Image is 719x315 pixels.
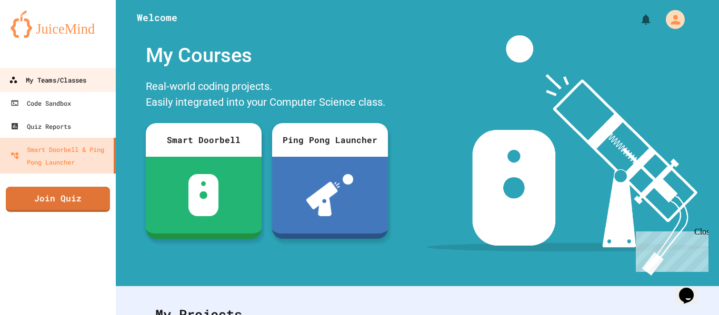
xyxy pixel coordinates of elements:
div: My Courses [141,35,393,76]
div: Smart Doorbell & Ping Pong Launcher [11,143,109,168]
div: Ping Pong Launcher [272,123,388,157]
div: Chat with us now!Close [4,4,73,67]
div: My Notifications [620,11,655,28]
a: Join Quiz [6,187,110,212]
iframe: chat widget [632,227,708,272]
img: logo-orange.svg [11,11,105,38]
img: sdb-white.svg [188,174,218,216]
div: Real-world coding projects. Easily integrated into your Computer Science class. [141,76,393,115]
img: banner-image-my-projects.png [427,35,709,276]
div: Quiz Reports [11,120,71,133]
img: ppl-with-ball.png [306,174,353,216]
div: My Teams/Classes [9,74,86,87]
iframe: chat widget [675,273,708,304]
div: Code Sandbox [11,97,71,109]
div: Smart Doorbell [146,123,262,157]
div: My Account [655,7,687,32]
